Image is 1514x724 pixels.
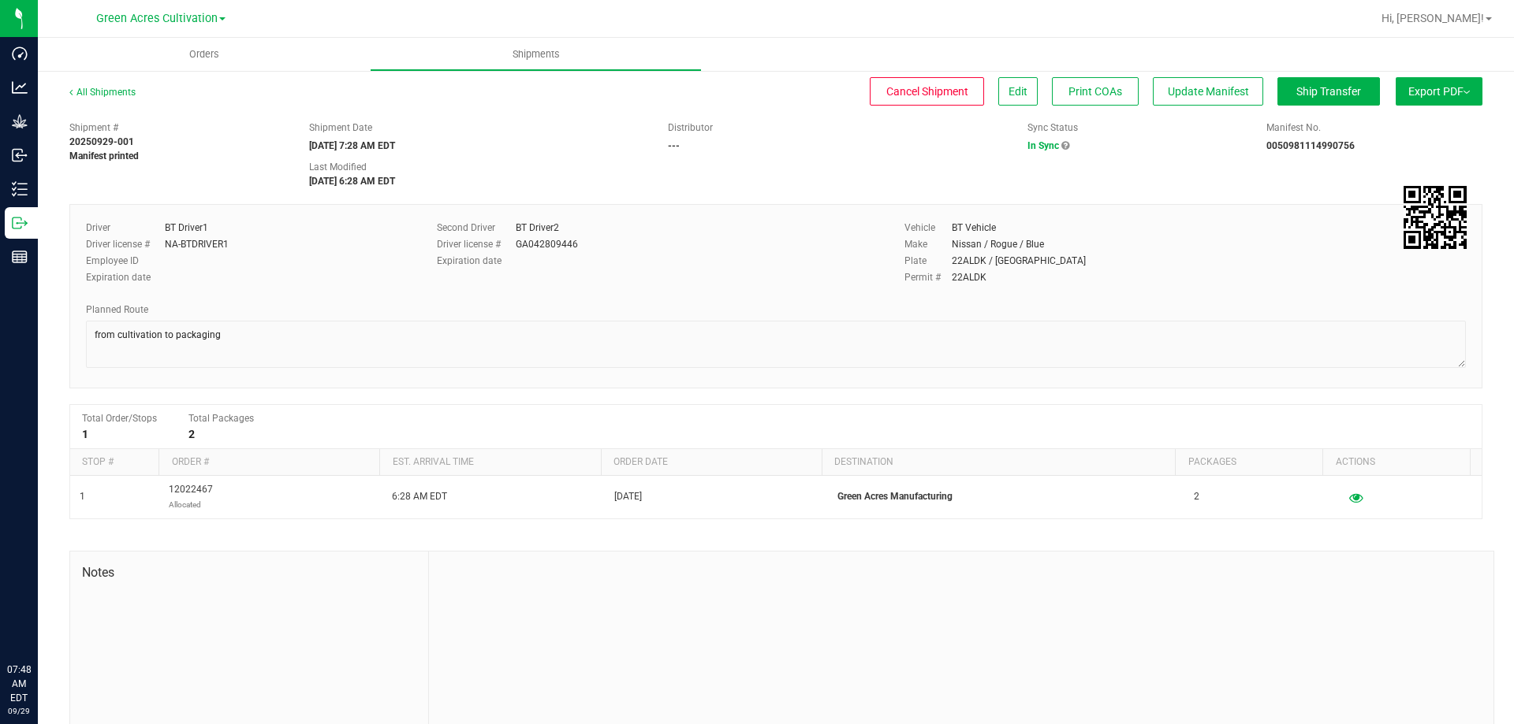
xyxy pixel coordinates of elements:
[7,705,31,717] p: 09/29
[379,449,600,476] th: Est. arrival time
[38,38,370,71] a: Orders
[86,254,165,268] label: Employee ID
[1027,140,1059,151] span: In Sync
[1266,121,1321,135] label: Manifest No.
[86,270,165,284] label: Expiration date
[1322,449,1470,476] th: Actions
[1153,77,1263,106] button: Update Manifest
[904,270,952,284] label: Permit #
[1408,85,1470,98] span: Export PDF
[12,215,28,231] inline-svg: Outbound
[952,270,986,284] div: 22ALDK
[86,237,165,251] label: Driver license #
[69,121,285,135] span: Shipment #
[516,221,559,235] div: BT Driver2
[837,489,1175,504] p: Green Acres Manufacturing
[516,237,578,251] div: GA042809446
[1068,85,1122,98] span: Print COAs
[12,147,28,163] inline-svg: Inbound
[96,12,218,25] span: Green Acres Cultivation
[165,237,229,251] div: NA-BTDRIVER1
[80,489,85,504] span: 1
[1194,489,1199,504] span: 2
[437,237,516,251] label: Driver license #
[437,221,516,235] label: Second Driver
[1168,85,1249,98] span: Update Manifest
[952,237,1044,251] div: Nissan / Rogue / Blue
[69,136,134,147] strong: 20250929-001
[1277,77,1380,106] button: Ship Transfer
[904,254,952,268] label: Plate
[998,77,1038,106] button: Edit
[822,449,1175,476] th: Destination
[309,140,395,151] strong: [DATE] 7:28 AM EDT
[392,489,447,504] span: 6:28 AM EDT
[614,489,642,504] span: [DATE]
[1404,186,1467,249] qrcode: 20250929-001
[1296,85,1361,98] span: Ship Transfer
[169,482,213,512] span: 12022467
[69,87,136,98] a: All Shipments
[1052,77,1139,106] button: Print COAs
[668,140,680,151] strong: ---
[601,449,822,476] th: Order date
[12,113,28,129] inline-svg: Grow
[82,413,157,424] span: Total Order/Stops
[70,449,158,476] th: Stop #
[86,221,165,235] label: Driver
[1382,12,1484,24] span: Hi, [PERSON_NAME]!
[12,181,28,197] inline-svg: Inventory
[165,221,208,235] div: BT Driver1
[1404,186,1467,249] img: Scan me!
[82,428,88,440] strong: 1
[491,47,581,61] span: Shipments
[309,160,367,174] label: Last Modified
[1175,449,1322,476] th: Packages
[7,663,31,705] p: 07:48 AM EDT
[158,449,379,476] th: Order #
[904,237,952,251] label: Make
[82,563,416,582] span: Notes
[952,254,1086,268] div: 22ALDK / [GEOGRAPHIC_DATA]
[12,80,28,95] inline-svg: Analytics
[1027,121,1078,135] label: Sync Status
[904,221,952,235] label: Vehicle
[188,428,195,440] strong: 2
[169,497,213,512] p: Allocated
[188,413,254,424] span: Total Packages
[168,47,241,61] span: Orders
[437,254,516,268] label: Expiration date
[12,249,28,265] inline-svg: Reports
[886,85,968,98] span: Cancel Shipment
[309,176,395,187] strong: [DATE] 6:28 AM EDT
[370,38,702,71] a: Shipments
[16,598,63,645] iframe: Resource center
[12,46,28,61] inline-svg: Dashboard
[1266,140,1355,151] strong: 0050981114990756
[668,121,713,135] label: Distributor
[1396,77,1482,106] button: Export PDF
[86,304,148,315] span: Planned Route
[69,150,139,162] strong: Manifest printed
[1009,85,1027,98] span: Edit
[870,77,984,106] button: Cancel Shipment
[952,221,996,235] div: BT Vehicle
[309,121,372,135] label: Shipment Date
